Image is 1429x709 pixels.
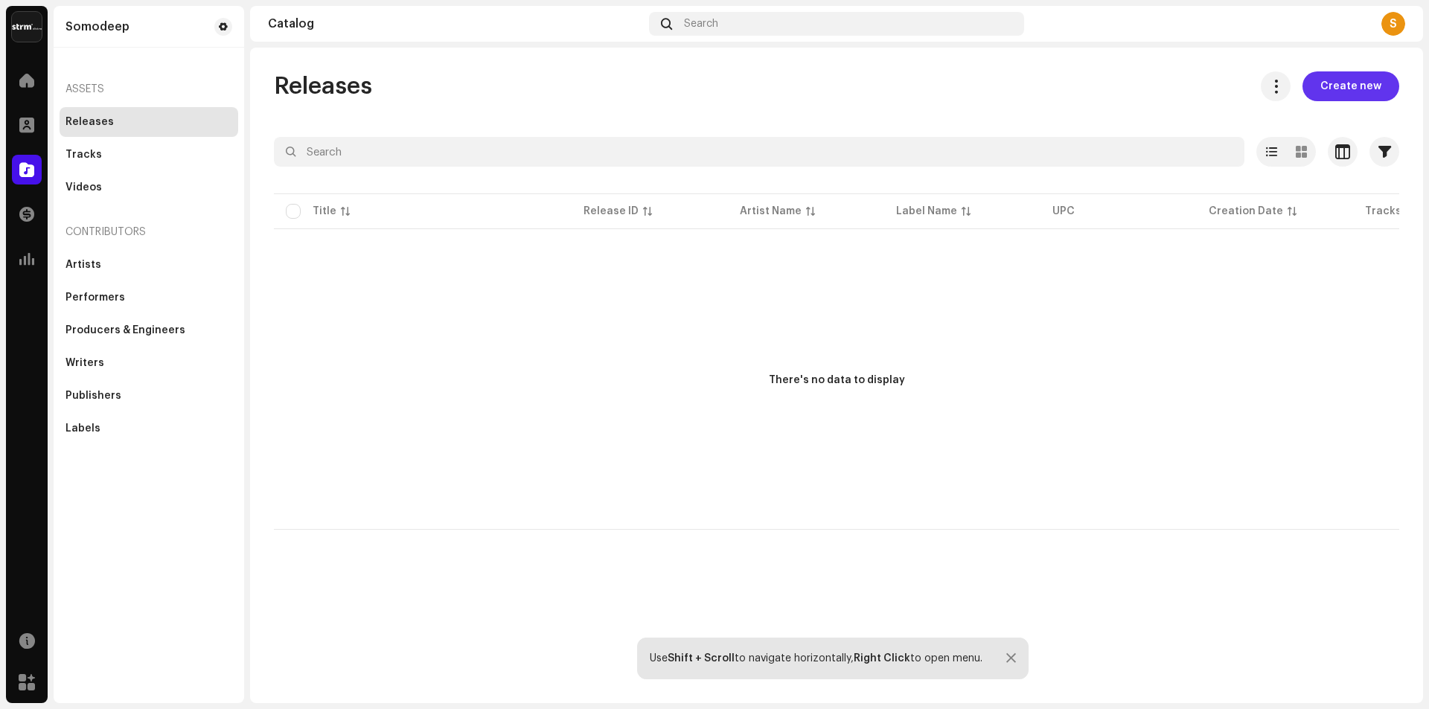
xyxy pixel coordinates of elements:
[60,140,238,170] re-m-nav-item: Tracks
[65,149,102,161] div: Tracks
[12,12,42,42] img: 408b884b-546b-4518-8448-1008f9c76b02
[650,652,982,664] div: Use to navigate horizontally, to open menu.
[268,18,643,30] div: Catalog
[60,414,238,443] re-m-nav-item: Labels
[65,423,100,434] div: Labels
[769,373,905,388] div: There's no data to display
[60,71,238,107] re-a-nav-header: Assets
[60,283,238,312] re-m-nav-item: Performers
[60,250,238,280] re-m-nav-item: Artists
[60,214,238,250] re-a-nav-header: Contributors
[65,357,104,369] div: Writers
[1320,71,1381,101] span: Create new
[65,324,185,336] div: Producers & Engineers
[684,18,718,30] span: Search
[65,182,102,193] div: Videos
[60,348,238,378] re-m-nav-item: Writers
[65,259,101,271] div: Artists
[274,137,1244,167] input: Search
[60,107,238,137] re-m-nav-item: Releases
[668,653,735,664] strong: Shift + Scroll
[65,292,125,304] div: Performers
[1381,12,1405,36] div: S
[60,381,238,411] re-m-nav-item: Publishers
[274,71,372,101] span: Releases
[60,173,238,202] re-m-nav-item: Videos
[854,653,910,664] strong: Right Click
[65,116,114,128] div: Releases
[1302,71,1399,101] button: Create new
[65,390,121,402] div: Publishers
[60,315,238,345] re-m-nav-item: Producers & Engineers
[65,21,130,33] div: Somodeep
